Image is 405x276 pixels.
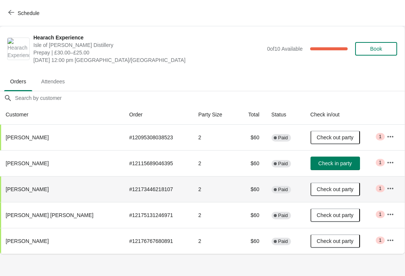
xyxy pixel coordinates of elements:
[192,228,237,254] td: 2
[4,75,32,88] span: Orders
[317,134,354,140] span: Check out party
[123,202,192,228] td: # 12175131246971
[278,187,288,193] span: Paid
[4,6,45,20] button: Schedule
[278,135,288,141] span: Paid
[33,41,263,49] span: Isle of [PERSON_NAME] Distillery
[123,176,192,202] td: # 12173446218107
[7,38,29,60] img: Hearach Experience
[237,150,265,176] td: $60
[6,238,49,244] span: [PERSON_NAME]
[33,49,263,56] span: Prepay | £30.00–£25.00
[310,182,360,196] button: Check out party
[355,42,397,56] button: Book
[379,134,381,140] span: 1
[18,10,39,16] span: Schedule
[310,234,360,248] button: Check out party
[123,150,192,176] td: # 12115689046395
[310,208,360,222] button: Check out party
[6,212,93,218] span: [PERSON_NAME] [PERSON_NAME]
[379,160,381,166] span: 1
[278,161,288,167] span: Paid
[267,46,303,52] span: 0 of 10 Available
[15,91,405,105] input: Search by customer
[6,134,49,140] span: [PERSON_NAME]
[237,105,265,125] th: Total
[123,105,192,125] th: Order
[265,105,304,125] th: Status
[278,238,288,244] span: Paid
[317,238,354,244] span: Check out party
[304,105,381,125] th: Check in/out
[370,46,382,52] span: Book
[6,186,49,192] span: [PERSON_NAME]
[278,213,288,219] span: Paid
[123,125,192,150] td: # 12095308038523
[33,56,263,64] span: [DATE] 12:00 pm [GEOGRAPHIC_DATA]/[GEOGRAPHIC_DATA]
[237,228,265,254] td: $60
[35,75,71,88] span: Attendees
[192,176,237,202] td: 2
[379,237,381,243] span: 1
[237,176,265,202] td: $60
[318,160,352,166] span: Check in party
[379,211,381,217] span: 1
[33,34,263,41] span: Hearach Experience
[192,202,237,228] td: 2
[379,186,381,192] span: 1
[192,105,237,125] th: Party Size
[123,228,192,254] td: # 12176767680891
[237,125,265,150] td: $60
[6,160,49,166] span: [PERSON_NAME]
[317,212,354,218] span: Check out party
[192,125,237,150] td: 2
[317,186,354,192] span: Check out party
[310,131,360,144] button: Check out party
[310,157,360,170] button: Check in party
[237,202,265,228] td: $60
[192,150,237,176] td: 2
